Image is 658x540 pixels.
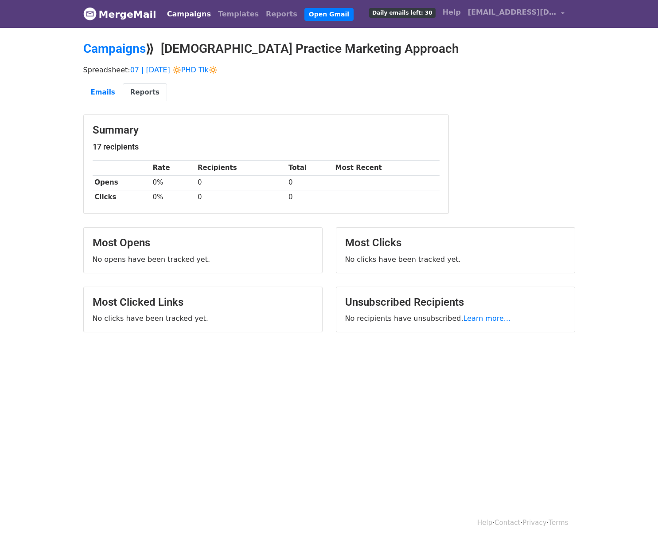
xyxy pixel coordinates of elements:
[151,190,196,205] td: 0%
[93,124,440,137] h3: Summary
[333,161,440,175] th: Most Recent
[195,161,286,175] th: Recipients
[494,519,520,527] a: Contact
[93,142,440,152] h5: 17 recipients
[345,296,566,309] h3: Unsubscribed Recipients
[130,66,218,74] a: 07 | [DATE] 🔆PHD Tik🔆
[366,4,439,21] a: Daily emails left: 30
[369,8,435,18] span: Daily emails left: 30
[83,41,146,56] a: Campaigns
[93,296,313,309] h3: Most Clicked Links
[151,175,196,190] td: 0%
[83,7,97,20] img: MergeMail logo
[262,5,301,23] a: Reports
[439,4,464,21] a: Help
[93,175,151,190] th: Opens
[195,175,286,190] td: 0
[464,4,568,24] a: [EMAIL_ADDRESS][DOMAIN_NAME]
[83,83,123,102] a: Emails
[463,314,511,323] a: Learn more...
[345,255,566,264] p: No clicks have been tracked yet.
[286,175,333,190] td: 0
[123,83,167,102] a: Reports
[345,314,566,323] p: No recipients have unsubscribed.
[93,190,151,205] th: Clicks
[345,236,566,249] h3: Most Clicks
[83,65,575,75] p: Spreadsheet:
[477,519,492,527] a: Help
[93,255,313,264] p: No opens have been tracked yet.
[83,5,156,24] a: MergeMail
[164,5,214,23] a: Campaigns
[83,41,575,56] h2: ⟫ [DEMOGRAPHIC_DATA] Practice Marketing Approach
[468,7,557,18] span: [EMAIL_ADDRESS][DOMAIN_NAME]
[195,190,286,205] td: 0
[151,161,196,175] th: Rate
[93,236,313,249] h3: Most Opens
[304,8,354,21] a: Open Gmail
[93,314,313,323] p: No clicks have been tracked yet.
[286,161,333,175] th: Total
[286,190,333,205] td: 0
[549,519,568,527] a: Terms
[522,519,546,527] a: Privacy
[214,5,262,23] a: Templates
